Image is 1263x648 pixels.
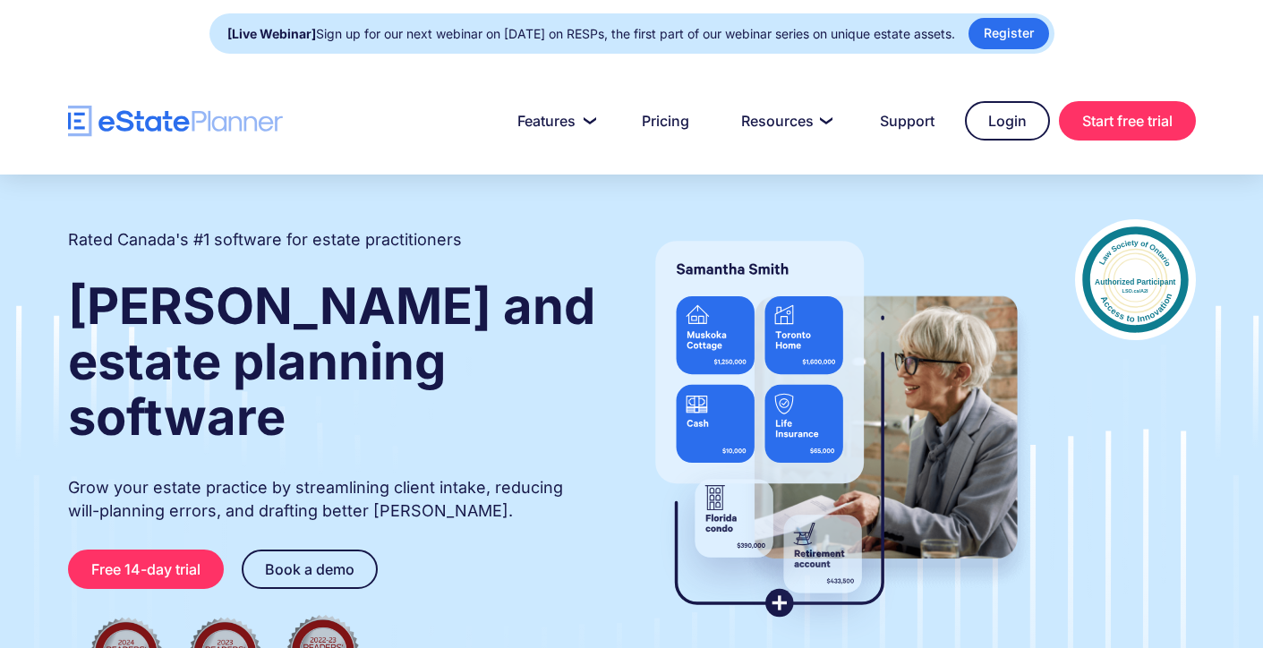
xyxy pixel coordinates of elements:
[227,21,955,47] div: Sign up for our next webinar on [DATE] on RESPs, the first part of our webinar series on unique e...
[68,476,598,523] p: Grow your estate practice by streamlining client intake, reducing will-planning errors, and draft...
[969,18,1049,49] a: Register
[1059,101,1196,141] a: Start free trial
[68,106,283,137] a: home
[858,103,956,139] a: Support
[68,550,224,589] a: Free 14-day trial
[634,219,1039,640] img: estate planner showing wills to their clients, using eState Planner, a leading estate planning so...
[496,103,611,139] a: Features
[227,26,316,41] strong: [Live Webinar]
[68,228,462,252] h2: Rated Canada's #1 software for estate practitioners
[68,276,595,448] strong: [PERSON_NAME] and estate planning software
[242,550,378,589] a: Book a demo
[620,103,711,139] a: Pricing
[720,103,849,139] a: Resources
[965,101,1050,141] a: Login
